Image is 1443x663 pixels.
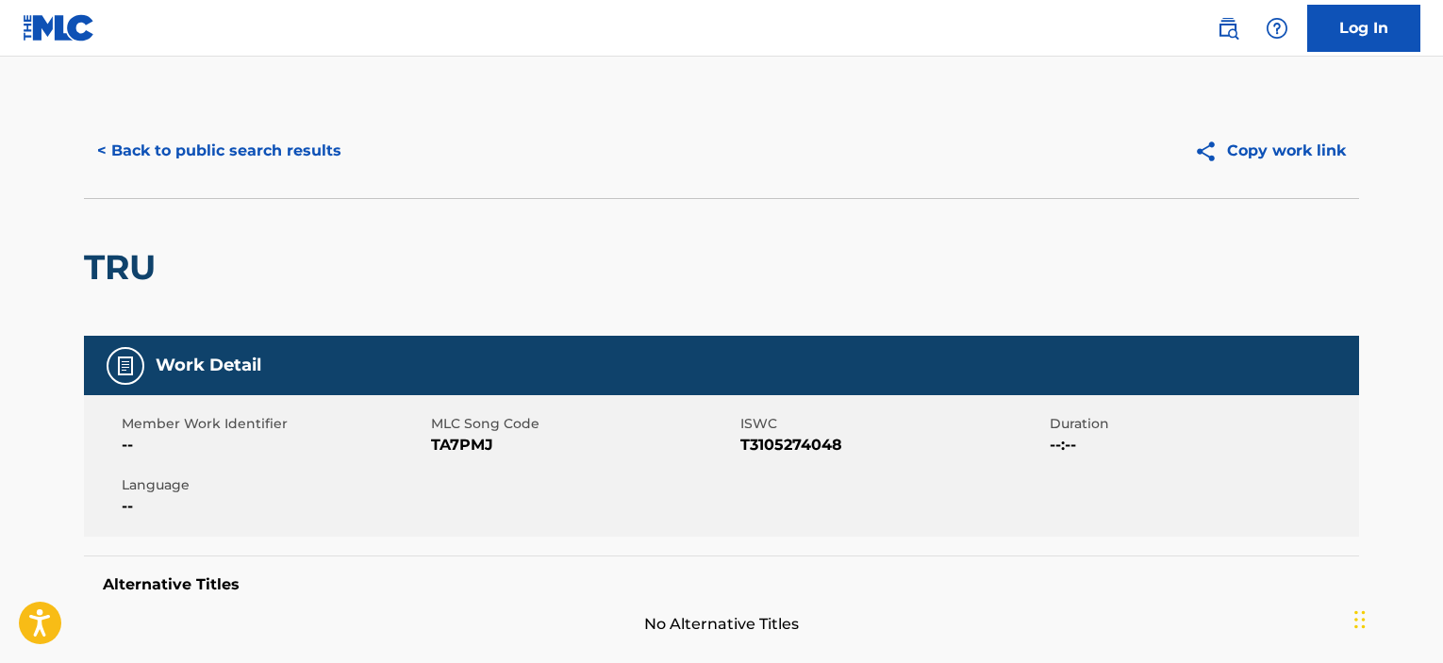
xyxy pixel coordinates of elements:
div: Drag [1354,591,1366,648]
button: < Back to public search results [84,127,355,174]
span: MLC Song Code [431,414,736,434]
img: Copy work link [1194,140,1227,163]
span: TA7PMJ [431,434,736,456]
img: MLC Logo [23,14,95,41]
a: Public Search [1209,9,1247,47]
img: help [1266,17,1288,40]
h5: Alternative Titles [103,575,1340,594]
span: ISWC [740,414,1045,434]
span: --:-- [1050,434,1354,456]
span: Language [122,475,426,495]
span: -- [122,434,426,456]
h5: Work Detail [156,355,261,376]
h2: TRU [84,246,165,289]
span: No Alternative Titles [84,613,1359,636]
span: Duration [1050,414,1354,434]
span: T3105274048 [740,434,1045,456]
img: Work Detail [114,355,137,377]
iframe: Chat Widget [1349,572,1443,663]
img: search [1217,17,1239,40]
span: -- [122,495,426,518]
a: Log In [1307,5,1420,52]
button: Copy work link [1181,127,1359,174]
div: Help [1258,9,1296,47]
span: Member Work Identifier [122,414,426,434]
